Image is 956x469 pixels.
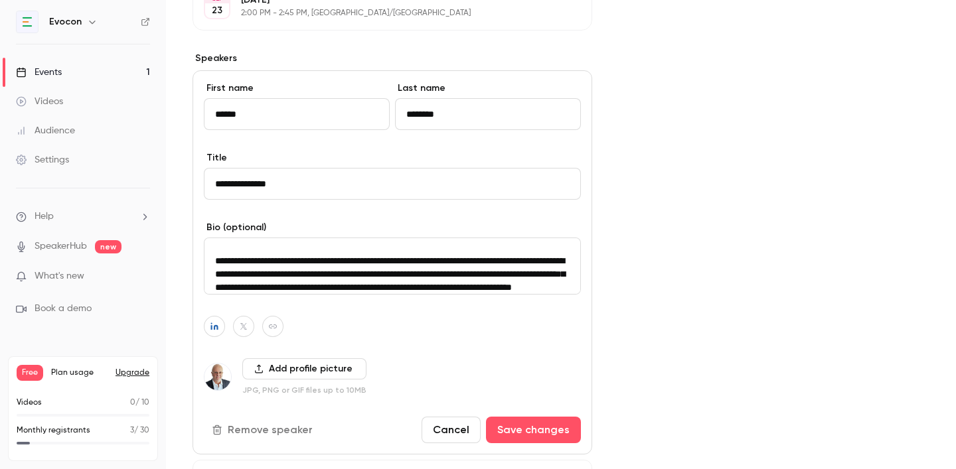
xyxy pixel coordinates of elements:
[212,4,222,17] p: 23
[17,11,38,33] img: Evocon
[16,153,69,167] div: Settings
[242,385,366,395] p: JPG, PNG or GIF files up to 10MB
[241,8,522,19] p: 2:00 PM - 2:45 PM, [GEOGRAPHIC_DATA]/[GEOGRAPHIC_DATA]
[486,417,581,443] button: Save changes
[95,240,121,253] span: new
[51,368,108,378] span: Plan usage
[16,95,63,108] div: Videos
[134,271,150,283] iframe: Noticeable Trigger
[395,82,581,95] label: Last name
[35,269,84,283] span: What's new
[35,302,92,316] span: Book a demo
[16,210,150,224] li: help-dropdown-opener
[204,364,231,390] img: Spiros Vamvakas
[130,397,149,409] p: / 10
[204,417,323,443] button: Remove speaker
[16,66,62,79] div: Events
[16,124,75,137] div: Audience
[422,417,481,443] button: Cancel
[49,15,82,29] h6: Evocon
[35,239,87,253] a: SpeakerHub
[242,358,366,379] button: Add profile picture
[130,399,135,407] span: 0
[204,82,390,95] label: First name
[17,365,43,381] span: Free
[116,368,149,378] button: Upgrade
[193,52,592,65] label: Speakers
[204,221,581,234] label: Bio (optional)
[17,425,90,436] p: Monthly registrants
[204,151,581,165] label: Title
[130,425,149,436] p: / 30
[130,427,134,435] span: 3
[17,397,42,409] p: Videos
[35,210,54,224] span: Help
